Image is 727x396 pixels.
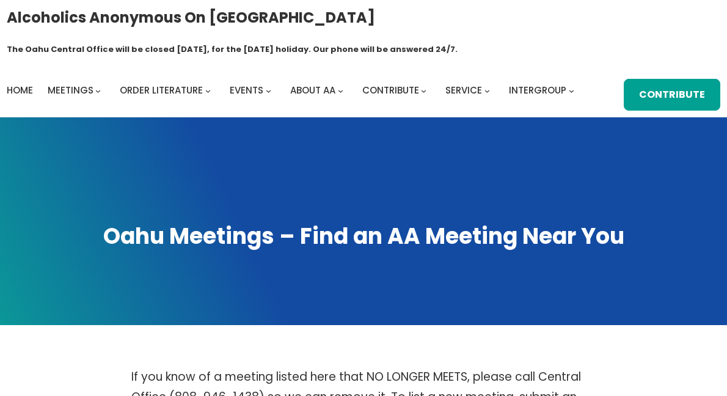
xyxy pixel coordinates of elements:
h1: The Oahu Central Office will be closed [DATE], for the [DATE] holiday. Our phone will be answered... [7,43,458,56]
span: Order Literature [120,84,203,97]
button: About AA submenu [338,88,343,94]
button: Order Literature submenu [205,88,211,94]
a: Intergroup [509,82,566,99]
button: Intergroup submenu [569,88,574,94]
a: Alcoholics Anonymous on [GEOGRAPHIC_DATA] [7,4,375,31]
button: Events submenu [266,88,271,94]
a: Contribute [624,79,720,111]
a: Contribute [362,82,419,99]
span: Intergroup [509,84,566,97]
a: Events [230,82,263,99]
button: Contribute submenu [421,88,426,94]
span: Home [7,84,33,97]
a: Service [445,82,482,99]
h1: Oahu Meetings – Find an AA Meeting Near You [12,222,715,252]
span: Contribute [362,84,419,97]
span: Meetings [48,84,93,97]
span: Events [230,84,263,97]
span: About AA [290,84,335,97]
span: Service [445,84,482,97]
button: Service submenu [484,88,490,94]
button: Meetings submenu [95,88,101,94]
a: About AA [290,82,335,99]
a: Meetings [48,82,93,99]
nav: Intergroup [7,82,579,99]
a: Home [7,82,33,99]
